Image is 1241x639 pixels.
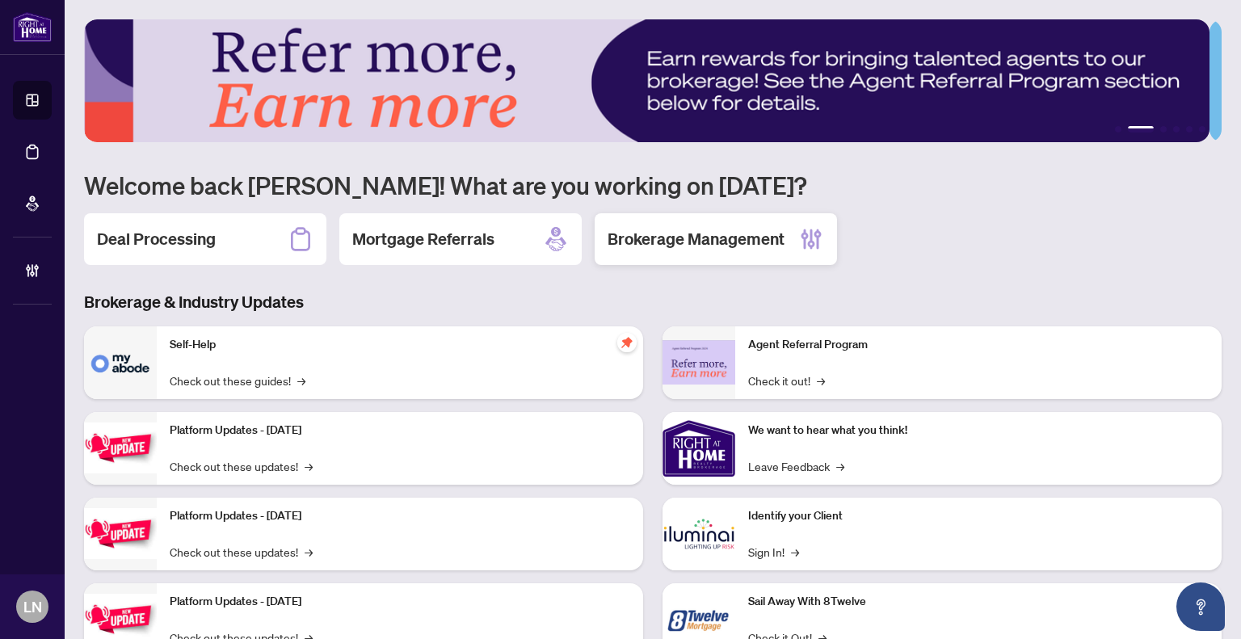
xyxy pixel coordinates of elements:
[23,595,42,618] span: LN
[84,170,1222,200] h1: Welcome back [PERSON_NAME]! What are you working on [DATE]?
[791,543,799,561] span: →
[170,507,630,525] p: Platform Updates - [DATE]
[170,372,305,389] a: Check out these guides!→
[748,422,1209,439] p: We want to hear what you think!
[1199,126,1205,132] button: 6
[305,457,313,475] span: →
[663,412,735,485] img: We want to hear what you think!
[352,228,494,250] h2: Mortgage Referrals
[84,326,157,399] img: Self-Help
[748,507,1209,525] p: Identify your Client
[1160,126,1167,132] button: 3
[617,333,637,352] span: pushpin
[748,457,844,475] a: Leave Feedback→
[1128,126,1154,132] button: 2
[1115,126,1121,132] button: 1
[170,593,630,611] p: Platform Updates - [DATE]
[1176,582,1225,631] button: Open asap
[748,372,825,389] a: Check it out!→
[817,372,825,389] span: →
[84,422,157,473] img: Platform Updates - July 21, 2025
[1173,126,1180,132] button: 4
[663,498,735,570] img: Identify your Client
[748,543,799,561] a: Sign In!→
[170,422,630,439] p: Platform Updates - [DATE]
[170,543,313,561] a: Check out these updates!→
[748,593,1209,611] p: Sail Away With 8Twelve
[1186,126,1193,132] button: 5
[84,291,1222,313] h3: Brokerage & Industry Updates
[170,457,313,475] a: Check out these updates!→
[170,336,630,354] p: Self-Help
[97,228,216,250] h2: Deal Processing
[13,12,52,42] img: logo
[84,19,1209,142] img: Slide 1
[84,508,157,559] img: Platform Updates - July 8, 2025
[663,340,735,385] img: Agent Referral Program
[297,372,305,389] span: →
[748,336,1209,354] p: Agent Referral Program
[305,543,313,561] span: →
[608,228,785,250] h2: Brokerage Management
[836,457,844,475] span: →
